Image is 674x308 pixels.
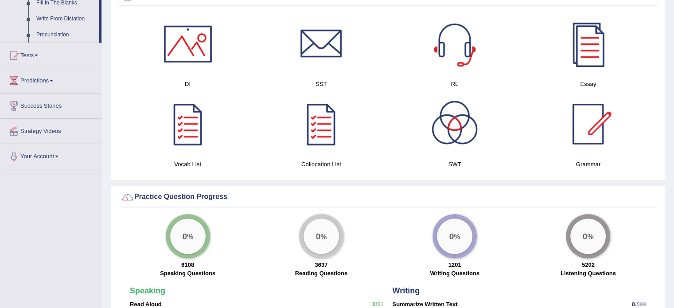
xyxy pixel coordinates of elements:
[0,43,101,65] a: Tests
[259,79,383,89] h4: SST
[526,160,651,169] h4: Grammar
[372,301,375,308] span: 0
[631,301,635,308] span: 0
[32,27,99,43] a: Pronunciation
[526,79,651,89] h4: Essay
[316,231,320,241] big: 0
[583,231,588,241] big: 0
[304,218,339,254] div: %
[570,218,606,254] div: %
[160,269,215,277] label: Speaking Questions
[125,160,250,169] h4: Vocab List
[295,269,347,277] label: Reading Questions
[635,301,646,308] span: /599
[315,261,327,268] strong: 3637
[181,261,194,268] strong: 6108
[170,218,206,254] div: %
[182,231,187,241] big: 0
[437,218,472,254] div: %
[130,286,165,295] strong: Speaking
[448,261,461,268] strong: 1201
[130,301,162,308] strong: Read Aloud
[259,160,383,169] h4: Collocation List
[393,286,420,295] strong: Writing
[125,79,250,89] h4: DI
[0,94,101,116] a: Success Stories
[121,191,655,204] div: Practice Question Progress
[32,11,99,27] a: Write From Dictation
[449,231,454,241] big: 0
[582,261,595,268] strong: 5202
[430,269,479,277] label: Writing Questions
[0,119,101,141] a: Strategy Videos
[0,144,101,166] a: Your Account
[375,301,383,308] span: /51
[561,269,616,277] label: Listening Questions
[393,160,517,169] h4: SWT
[393,79,517,89] h4: RL
[393,301,458,308] strong: Summarize Written Text
[0,68,101,90] a: Predictions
